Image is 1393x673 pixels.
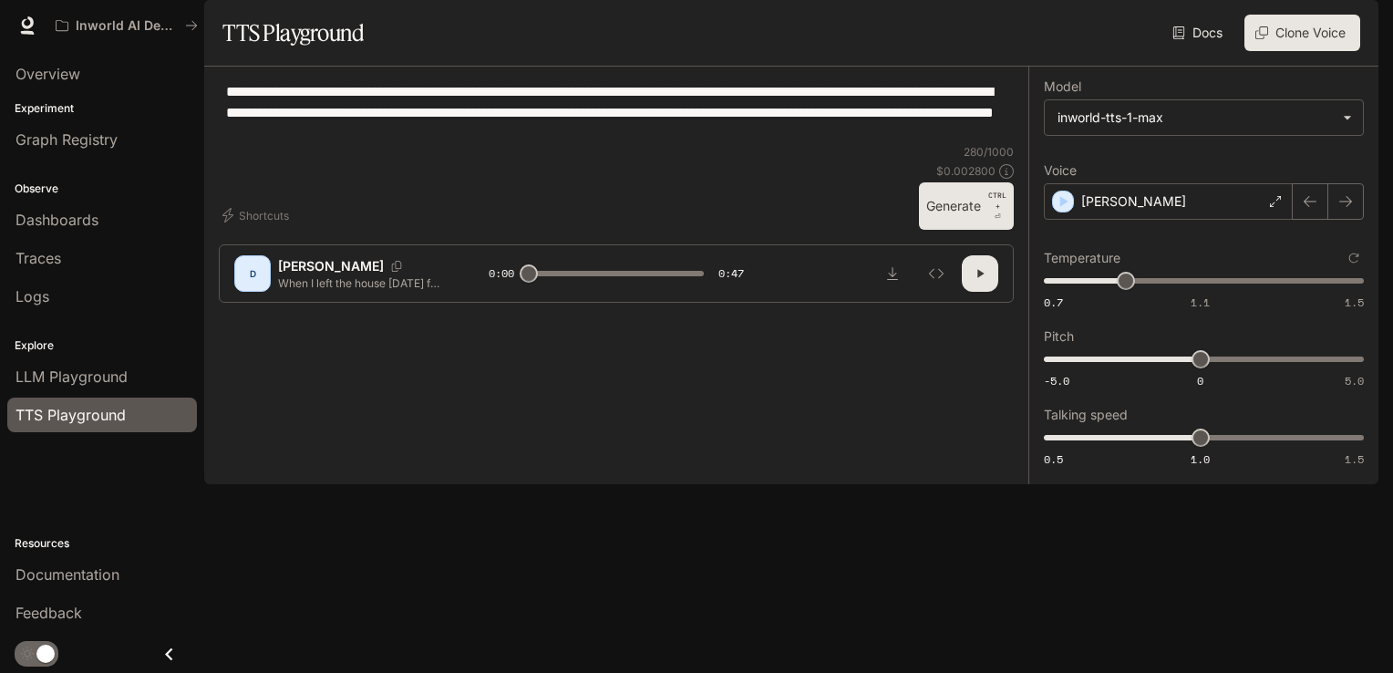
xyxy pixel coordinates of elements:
[384,261,409,272] button: Copy Voice ID
[1044,164,1077,177] p: Voice
[1345,451,1364,467] span: 1.5
[874,255,911,292] button: Download audio
[1045,100,1363,135] div: inworld-tts-1-max
[1044,409,1128,421] p: Talking speed
[1044,80,1081,93] p: Model
[1044,373,1069,388] span: -5.0
[489,264,514,283] span: 0:00
[1344,248,1364,268] button: Reset to default
[238,259,267,288] div: D
[278,275,445,291] p: When I left the house [DATE] for my meeting, I heard that [PERSON_NAME] was shot in [US_STATE], a...
[222,15,364,51] h1: TTS Playground
[1044,295,1063,310] span: 0.7
[988,190,1006,212] p: CTRL +
[1197,373,1203,388] span: 0
[1169,15,1230,51] a: Docs
[718,264,744,283] span: 0:47
[1345,295,1364,310] span: 1.5
[1058,109,1334,127] div: inworld-tts-1-max
[1044,252,1120,264] p: Temperature
[1044,451,1063,467] span: 0.5
[964,144,1014,160] p: 280 / 1000
[919,182,1014,230] button: GenerateCTRL +⏎
[1081,192,1186,211] p: [PERSON_NAME]
[76,18,178,34] p: Inworld AI Demos
[1191,295,1210,310] span: 1.1
[1345,373,1364,388] span: 5.0
[47,7,206,44] button: All workspaces
[278,257,384,275] p: [PERSON_NAME]
[918,255,954,292] button: Inspect
[1191,451,1210,467] span: 1.0
[219,201,296,230] button: Shortcuts
[1044,330,1074,343] p: Pitch
[936,163,996,179] p: $ 0.002800
[1244,15,1360,51] button: Clone Voice
[988,190,1006,223] p: ⏎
